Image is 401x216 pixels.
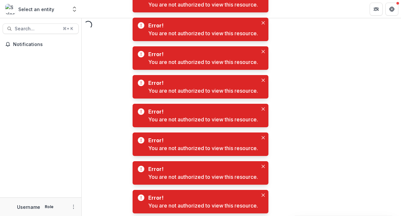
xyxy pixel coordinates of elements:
[148,58,258,66] div: You are not authorized to view this resource.
[70,3,79,16] button: Open entity switcher
[148,22,255,29] div: Error!
[259,19,267,27] button: Close
[61,25,74,32] div: ⌘ + K
[70,203,77,211] button: More
[259,48,267,55] button: Close
[148,173,258,181] div: You are not authorized to view this resource.
[17,204,40,210] p: Username
[148,108,255,116] div: Error!
[259,76,267,84] button: Close
[5,4,16,14] img: Select an entity
[259,191,267,199] button: Close
[18,6,54,13] p: Select an entity
[148,29,258,37] div: You are not authorized to view this resource.
[13,42,76,47] span: Notifications
[3,23,79,34] button: Search...
[148,144,258,152] div: You are not authorized to view this resource.
[148,1,258,8] div: You are not authorized to view this resource.
[259,105,267,113] button: Close
[148,50,255,58] div: Error!
[385,3,398,16] button: Get Help
[148,87,258,95] div: You are not authorized to view this resource.
[148,165,255,173] div: Error!
[15,26,59,32] span: Search...
[148,194,255,202] div: Error!
[259,134,267,142] button: Close
[370,3,383,16] button: Partners
[3,39,79,50] button: Notifications
[148,79,255,87] div: Error!
[148,136,255,144] div: Error!
[148,116,258,123] div: You are not authorized to view this resource.
[148,202,258,209] div: You are not authorized to view this resource.
[259,162,267,170] button: Close
[43,204,56,210] p: Role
